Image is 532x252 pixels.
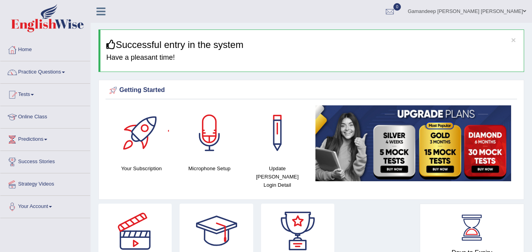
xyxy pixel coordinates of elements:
img: small5.jpg [315,105,512,181]
div: Getting Started [108,85,515,96]
h4: Update [PERSON_NAME] Login Detail [247,164,308,189]
a: Success Stories [0,151,90,171]
a: Tests [0,84,90,103]
h3: Successful entry in the system [106,40,518,50]
a: Online Class [0,106,90,126]
a: Home [0,39,90,59]
a: Your Account [0,196,90,215]
button: × [511,36,516,44]
h4: Have a pleasant time! [106,54,518,62]
span: 0 [393,3,401,11]
h4: Microphone Setup [180,164,240,173]
a: Predictions [0,129,90,148]
a: Practice Questions [0,61,90,81]
a: Strategy Videos [0,173,90,193]
h4: Your Subscription [111,164,172,173]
